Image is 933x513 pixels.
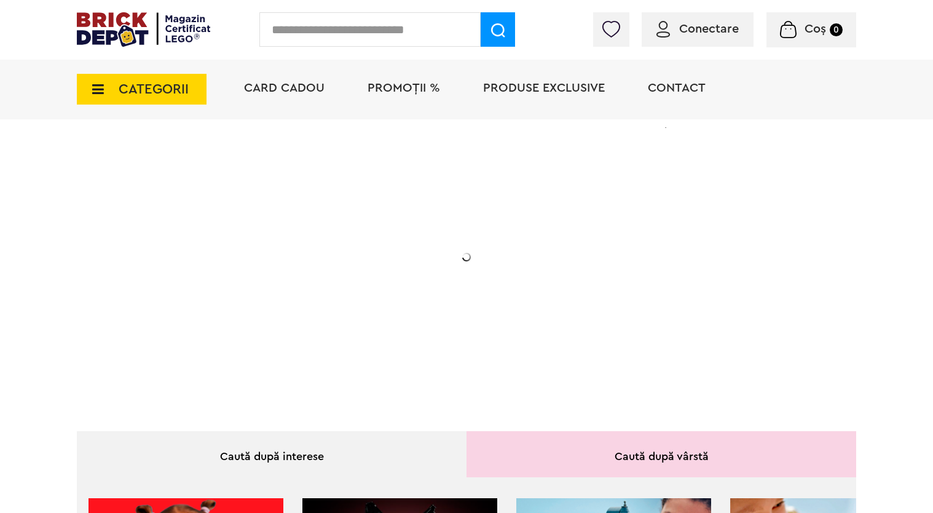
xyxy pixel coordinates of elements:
a: Card Cadou [244,82,325,94]
a: Conectare [656,23,739,35]
small: 0 [830,23,843,36]
span: Coș [805,23,826,35]
h2: Seria de sărbători: Fantomă luminoasă. Promoția este valabilă în perioada [DATE] - [DATE]. [164,243,410,295]
div: Caută după vârstă [466,431,856,477]
span: CATEGORII [119,82,189,96]
div: Află detalii [164,322,410,338]
h1: Cadou VIP 40772 [164,186,410,231]
span: Conectare [679,23,739,35]
a: Produse exclusive [483,82,605,94]
a: PROMOȚII % [368,82,440,94]
div: Caută după interese [77,431,466,477]
a: Contact [648,82,706,94]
